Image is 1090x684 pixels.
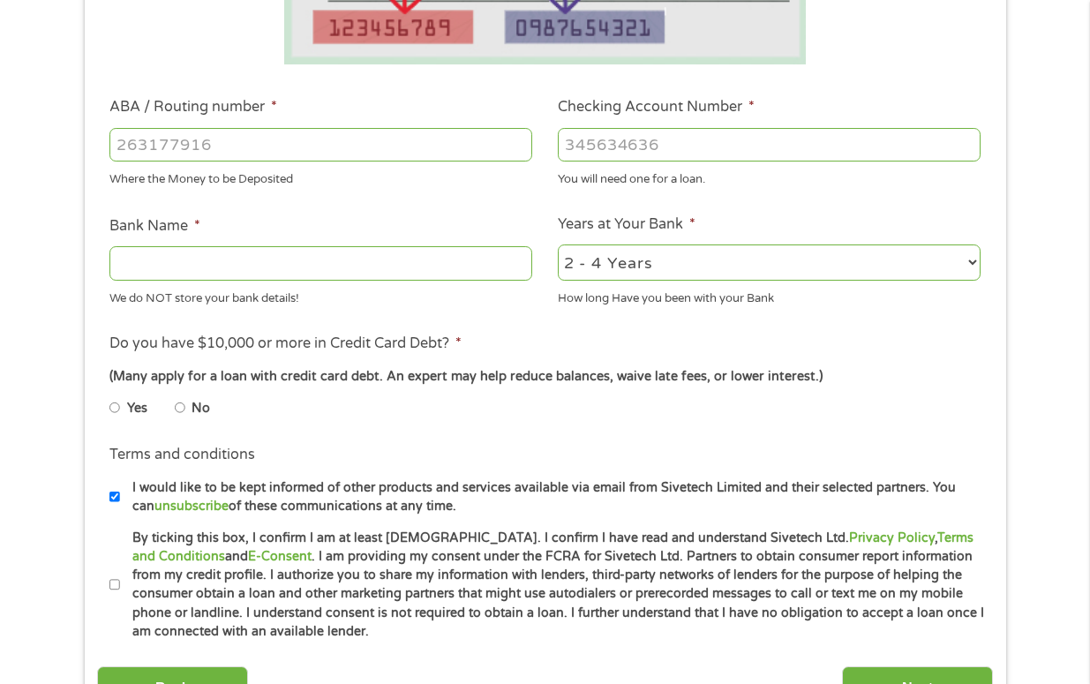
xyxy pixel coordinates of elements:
[558,128,981,162] input: 345634636
[558,98,755,117] label: Checking Account Number
[109,334,462,353] label: Do you have $10,000 or more in Credit Card Debt?
[120,478,986,516] label: I would like to be kept informed of other products and services available via email from Sivetech...
[109,165,532,189] div: Where the Money to be Deposited
[558,165,981,189] div: You will need one for a loan.
[192,399,210,418] label: No
[558,215,695,234] label: Years at Your Bank
[127,399,147,418] label: Yes
[132,530,973,564] a: Terms and Conditions
[109,283,532,307] div: We do NOT store your bank details!
[109,367,980,387] div: (Many apply for a loan with credit card debt. An expert may help reduce balances, waive late fees...
[109,128,532,162] input: 263177916
[109,446,255,464] label: Terms and conditions
[154,499,229,514] a: unsubscribe
[120,529,986,642] label: By ticking this box, I confirm I am at least [DEMOGRAPHIC_DATA]. I confirm I have read and unders...
[849,530,935,545] a: Privacy Policy
[248,549,312,564] a: E-Consent
[109,98,277,117] label: ABA / Routing number
[109,217,200,236] label: Bank Name
[558,283,981,307] div: How long Have you been with your Bank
